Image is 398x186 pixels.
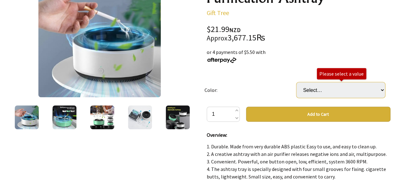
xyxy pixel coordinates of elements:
td: Color: [205,73,296,107]
span: NZD [229,26,241,34]
img: Afterpay [207,57,237,63]
div: Please select a value [319,71,364,77]
a: Gift Tree [207,9,229,17]
strong: Overview: [207,132,227,138]
p: 1. Durable. Made from very durable ABS plastic Easy to use, and easy to clean up. 2. A creative a... [207,143,390,180]
small: Approx [207,34,227,42]
img: Smoke Removal Air Purification Ashtray [128,105,152,129]
div: $21.99 3,677.15₨ [207,25,390,42]
button: Add to Cart [246,107,390,122]
img: Smoke Removal Air Purification Ashtray [90,105,114,129]
img: Smoke Removal Air Purification Ashtray [53,105,76,129]
div: or 4 payments of $5.50 with [207,48,390,63]
img: Smoke Removal Air Purification Ashtray [166,105,190,129]
img: Smoke Removal Air Purification Ashtray [15,105,39,129]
